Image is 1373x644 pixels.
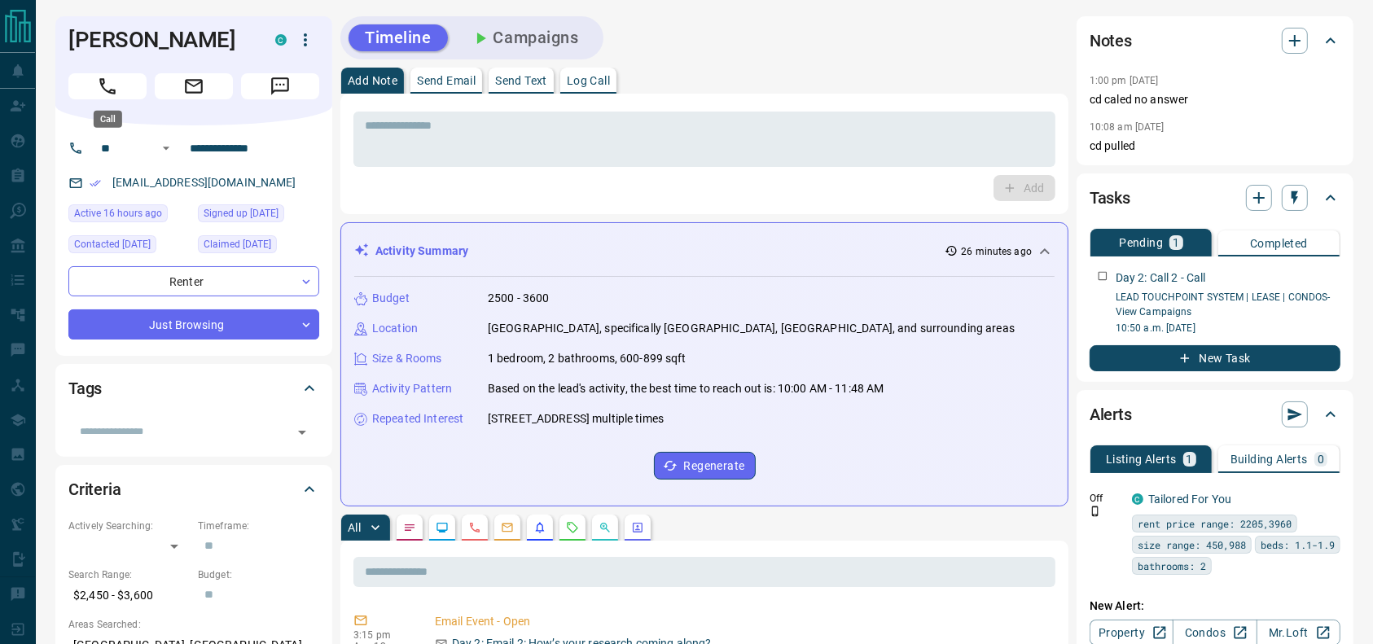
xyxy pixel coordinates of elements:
[1090,491,1122,506] p: Off
[1090,598,1340,615] p: New Alert:
[1230,453,1308,465] p: Building Alerts
[353,629,410,641] p: 3:15 pm
[1090,395,1340,434] div: Alerts
[488,350,686,367] p: 1 bedroom, 2 bathrooms, 600-899 sqft
[566,521,579,534] svg: Requests
[156,138,176,158] button: Open
[1138,558,1206,574] span: bathrooms: 2
[68,375,102,401] h2: Tags
[1090,506,1101,517] svg: Push Notification Only
[501,521,514,534] svg: Emails
[1116,269,1206,287] p: Day 2: Call 2 - Call
[68,27,251,53] h1: [PERSON_NAME]
[349,24,448,51] button: Timeline
[1132,493,1143,505] div: condos.ca
[68,266,319,296] div: Renter
[68,582,190,609] p: $2,450 - $3,600
[68,309,319,340] div: Just Browsing
[488,290,549,307] p: 2500 - 3600
[1090,185,1130,211] h2: Tasks
[454,24,595,51] button: Campaigns
[198,519,319,533] p: Timeframe:
[1116,321,1340,335] p: 10:50 a.m. [DATE]
[1116,291,1331,318] a: LEAD TOUCHPOINT SYSTEM | LEASE | CONDOS- View Campaigns
[112,176,296,189] a: [EMAIL_ADDRESS][DOMAIN_NAME]
[204,236,271,252] span: Claimed [DATE]
[372,380,452,397] p: Activity Pattern
[94,111,122,128] div: Call
[68,476,121,502] h2: Criteria
[241,73,319,99] span: Message
[204,205,279,221] span: Signed up [DATE]
[1250,238,1308,249] p: Completed
[403,521,416,534] svg: Notes
[533,521,546,534] svg: Listing Alerts
[654,452,756,480] button: Regenerate
[495,75,547,86] p: Send Text
[488,410,664,427] p: [STREET_ADDRESS] multiple times
[372,320,418,337] p: Location
[348,75,397,86] p: Add Note
[68,369,319,408] div: Tags
[1261,537,1335,553] span: beds: 1.1-1.9
[90,177,101,189] svg: Email Verified
[198,567,319,582] p: Budget:
[1090,178,1340,217] div: Tasks
[68,73,147,99] span: Call
[1318,453,1324,465] p: 0
[1187,453,1193,465] p: 1
[961,244,1032,259] p: 26 minutes ago
[74,236,151,252] span: Contacted [DATE]
[567,75,610,86] p: Log Call
[68,470,319,509] div: Criteria
[1090,28,1132,54] h2: Notes
[488,380,884,397] p: Based on the lead's activity, the best time to reach out is: 10:00 AM - 11:48 AM
[1090,121,1165,133] p: 10:08 am [DATE]
[155,73,233,99] span: Email
[1090,138,1340,155] p: cd pulled
[1106,453,1177,465] p: Listing Alerts
[631,521,644,534] svg: Agent Actions
[291,421,314,444] button: Open
[68,235,190,258] div: Mon Aug 11 2025
[372,290,410,307] p: Budget
[198,235,319,258] div: Mon Aug 11 2025
[468,521,481,534] svg: Calls
[1138,537,1246,553] span: size range: 450,988
[488,320,1015,337] p: [GEOGRAPHIC_DATA], specifically [GEOGRAPHIC_DATA], [GEOGRAPHIC_DATA], and surrounding areas
[1119,237,1163,248] p: Pending
[68,567,190,582] p: Search Range:
[1090,75,1159,86] p: 1:00 pm [DATE]
[1090,401,1132,427] h2: Alerts
[372,410,463,427] p: Repeated Interest
[436,521,449,534] svg: Lead Browsing Activity
[68,617,319,632] p: Areas Searched:
[1090,21,1340,60] div: Notes
[372,350,442,367] p: Size & Rooms
[417,75,476,86] p: Send Email
[1090,345,1340,371] button: New Task
[354,236,1055,266] div: Activity Summary26 minutes ago
[74,205,162,221] span: Active 16 hours ago
[1138,515,1292,532] span: rent price range: 2205,3960
[1173,237,1179,248] p: 1
[348,522,361,533] p: All
[1148,493,1231,506] a: Tailored For You
[1090,91,1340,108] p: cd caled no answer
[198,204,319,227] div: Tue Nov 24 2020
[275,34,287,46] div: condos.ca
[435,613,1049,630] p: Email Event - Open
[599,521,612,534] svg: Opportunities
[375,243,468,260] p: Activity Summary
[68,519,190,533] p: Actively Searching:
[68,204,190,227] div: Tue Aug 12 2025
